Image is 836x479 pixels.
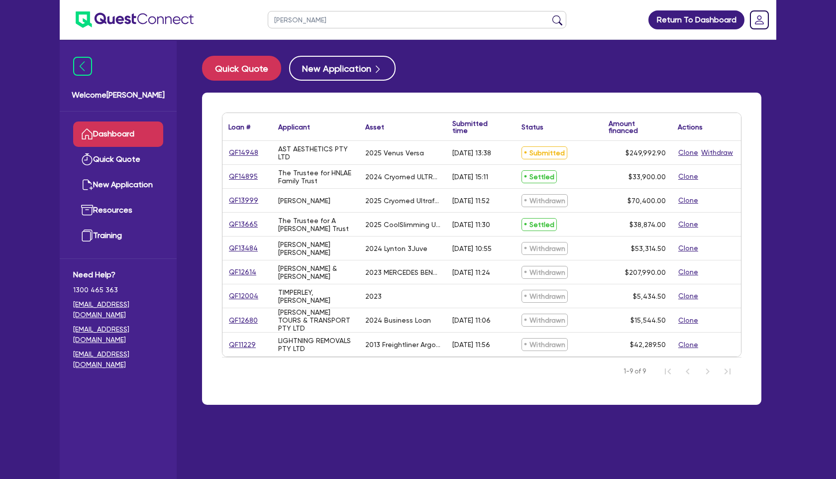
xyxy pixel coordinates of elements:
button: Clone [678,147,699,158]
img: training [81,230,93,241]
button: Withdraw [701,147,733,158]
span: $38,874.00 [629,221,666,229]
div: [DATE] 15:11 [452,173,488,181]
a: Resources [73,198,163,223]
div: 2024 Cryomed ULTRAFORMER III System UF3 [365,173,440,181]
div: The Trustee for HNLAE Family Trust [278,169,353,185]
button: Clone [678,195,699,206]
div: 2025 CoolSlimming Ultimate 360 [365,221,440,229]
a: Dashboard [73,121,163,147]
div: 2013 Freightliner Argosy 101 [365,341,440,349]
div: [DATE] 11:56 [452,341,490,349]
div: Asset [365,123,384,130]
div: 2024 Lynton 3Juve [365,244,427,252]
div: 2023 [365,292,382,300]
button: Clone [678,171,699,182]
button: Next Page [698,361,718,381]
span: $15,544.50 [630,316,666,324]
a: QF12614 [228,266,257,278]
div: [DATE] 13:38 [452,149,491,157]
div: [PERSON_NAME] TOURS & TRANSPORT PTY LTD [278,308,353,332]
div: LIGHTNING REMOVALS PTY LTD [278,337,353,353]
button: Clone [678,315,699,326]
a: QF14895 [228,171,258,182]
div: [DATE] 11:52 [452,197,490,205]
button: Clone [678,242,699,254]
button: Clone [678,339,699,351]
span: $70,400.00 [627,197,666,205]
div: The Trustee for A [PERSON_NAME] Trust [278,217,353,233]
a: New Application [73,172,163,198]
div: Submitted time [452,120,501,134]
div: 2025 Cryomed Ultraformer MPT [365,197,440,205]
span: $53,314.50 [631,244,666,252]
div: [DATE] 10:55 [452,244,492,252]
div: 2024 Business Loan [365,316,431,324]
div: Applicant [278,123,310,130]
span: Withdrawn [522,194,568,207]
a: Dropdown toggle [746,7,772,33]
div: 2023 MERCEDES BENZ C CLASS C205 C63 AMG [365,268,440,276]
span: Need Help? [73,269,163,281]
span: Welcome [PERSON_NAME] [72,89,165,101]
span: Settled [522,218,557,231]
span: $42,289.50 [630,341,666,349]
div: TIMPERLEY, [PERSON_NAME] [278,288,353,304]
a: Return To Dashboard [648,10,744,29]
div: Amount financed [609,120,666,134]
input: Search by name, application ID or mobile number... [268,11,566,28]
a: [EMAIL_ADDRESS][DOMAIN_NAME] [73,324,163,345]
div: 2025 Venus Versa [365,149,424,157]
div: Loan # [228,123,250,130]
div: Actions [678,123,703,130]
div: [PERSON_NAME] & [PERSON_NAME] [278,264,353,280]
span: Submitted [522,146,567,159]
img: new-application [81,179,93,191]
a: QF14948 [228,147,259,158]
div: [DATE] 11:24 [452,268,490,276]
span: Withdrawn [522,314,568,327]
button: New Application [289,56,396,81]
div: [DATE] 11:30 [452,221,490,229]
div: AST AESTHETICS PTY LTD [278,145,353,161]
span: Withdrawn [522,338,568,351]
button: Clone [678,266,699,278]
button: Last Page [718,361,737,381]
a: QF12680 [228,315,258,326]
div: Status [522,123,543,130]
span: Withdrawn [522,290,568,303]
img: resources [81,204,93,216]
span: 1300 465 363 [73,285,163,295]
span: $5,434.50 [633,292,666,300]
a: QF12004 [228,290,259,302]
div: [DATE] 11:06 [452,316,491,324]
a: [EMAIL_ADDRESS][DOMAIN_NAME] [73,349,163,370]
span: Withdrawn [522,266,568,279]
span: $33,900.00 [628,173,666,181]
img: quest-connect-logo-blue [76,11,194,28]
button: Clone [678,219,699,230]
a: Quick Quote [202,56,289,81]
img: icon-menu-close [73,57,92,76]
a: QF11229 [228,339,256,351]
div: [PERSON_NAME] [PERSON_NAME] [278,240,353,256]
a: Training [73,223,163,248]
a: [EMAIL_ADDRESS][DOMAIN_NAME] [73,299,163,320]
img: quick-quote [81,153,93,165]
a: Quick Quote [73,147,163,172]
button: Clone [678,290,699,302]
span: 1-9 of 9 [624,366,646,376]
span: Withdrawn [522,242,568,255]
div: [PERSON_NAME] [278,197,330,205]
button: Quick Quote [202,56,281,81]
a: QF13484 [228,242,258,254]
span: $207,990.00 [625,268,666,276]
span: Settled [522,170,557,183]
span: $249,992.90 [626,149,666,157]
button: First Page [658,361,678,381]
a: QF13999 [228,195,259,206]
a: QF13665 [228,219,258,230]
button: Previous Page [678,361,698,381]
